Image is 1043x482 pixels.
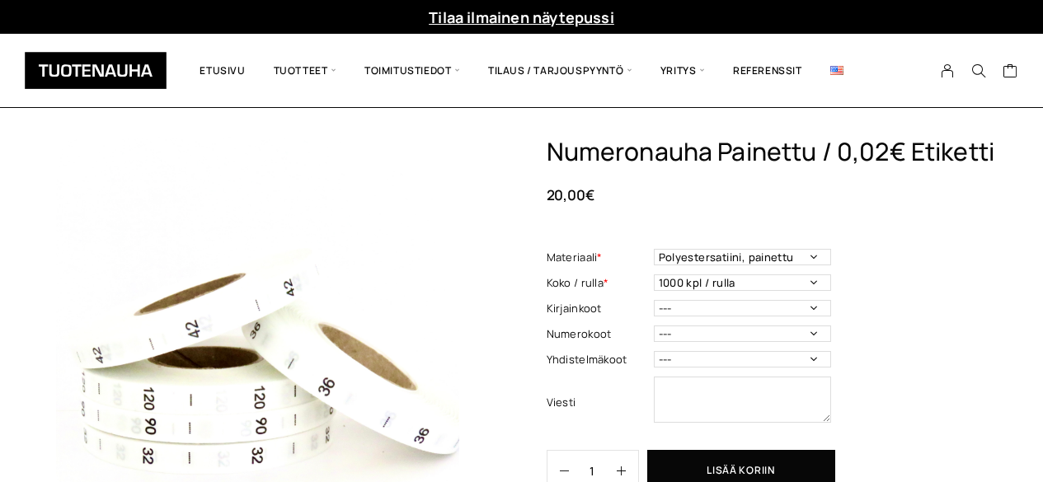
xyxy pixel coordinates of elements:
span: Tuotteet [260,46,350,95]
label: Materiaali [547,249,650,266]
label: Yhdistelmäkoot [547,351,650,368]
label: Numerokoot [547,325,650,343]
bdi: 20,00 [547,185,594,204]
img: English [830,66,843,75]
label: Kirjainkoot [547,300,650,317]
a: Tilaa ilmainen näytepussi [429,7,614,27]
button: Search [963,63,994,78]
label: Koko / rulla [547,274,650,292]
a: Cart [1003,63,1018,82]
h1: Numeronauha Painettu / 0,02€ Etiketti [547,137,1004,167]
span: Tilaus / Tarjouspyyntö [474,46,646,95]
label: Viesti [547,394,650,411]
span: Yritys [646,46,719,95]
span: € [585,185,594,204]
span: Toimitustiedot [350,46,474,95]
a: Referenssit [719,46,816,95]
img: Tuotenauha Oy [25,52,167,89]
a: Etusivu [186,46,259,95]
a: My Account [932,63,964,78]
